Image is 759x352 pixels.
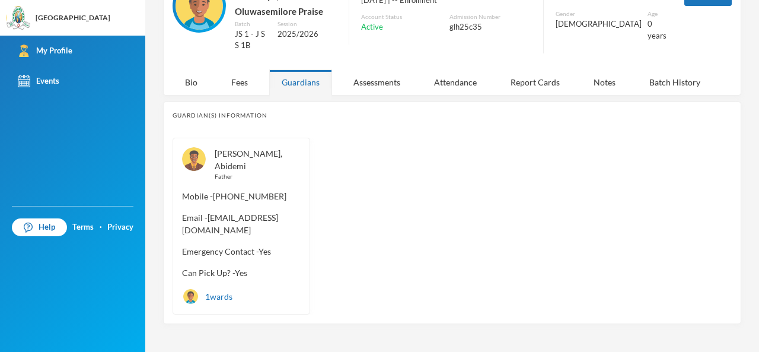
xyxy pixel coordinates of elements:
div: Attendance [422,69,489,95]
div: 0 years [648,18,666,42]
div: Batch History [637,69,713,95]
span: Mobile - [PHONE_NUMBER] [182,190,301,202]
div: Batch [235,20,269,28]
a: Terms [72,221,94,233]
div: Gender [556,9,642,18]
img: STUDENT [183,289,198,304]
div: Fees [219,69,260,95]
div: Assessments [341,69,413,95]
img: logo [7,7,30,30]
div: glh25c35 [449,21,531,33]
div: 1 wards [182,288,232,305]
div: Session [278,20,337,28]
div: Notes [581,69,628,95]
div: Events [18,75,59,87]
div: [PERSON_NAME], Abidemi [215,147,301,181]
span: Email - [EMAIL_ADDRESS][DOMAIN_NAME] [182,211,301,236]
a: Help [12,218,67,236]
div: [GEOGRAPHIC_DATA] [36,12,110,23]
div: Guardian(s) Information [173,111,732,120]
div: [DEMOGRAPHIC_DATA] [556,18,642,30]
div: Age [648,9,666,18]
div: Account Status [361,12,443,21]
a: Privacy [107,221,133,233]
img: GUARDIAN [182,147,206,171]
div: Report Cards [498,69,572,95]
div: 2025/2026 [278,28,337,40]
div: Bio [173,69,210,95]
div: Admission Number [449,12,531,21]
span: Can Pick Up? - Yes [182,267,301,279]
span: Active [361,21,383,33]
span: Emergency Contact - Yes [182,245,301,258]
div: Guardians [269,69,332,95]
div: JS 1 - J S S 1B [235,28,269,52]
div: My Profile [18,45,72,57]
div: Father [215,172,301,181]
div: · [100,221,102,233]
